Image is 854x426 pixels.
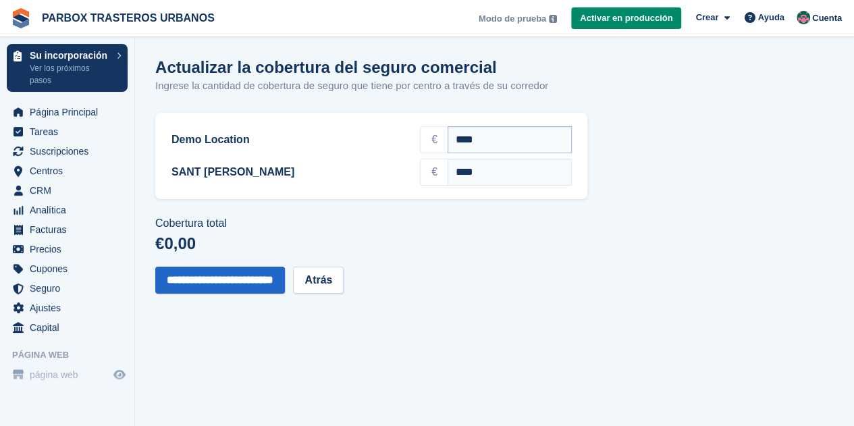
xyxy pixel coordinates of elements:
span: Precios [30,240,111,259]
a: menu [7,220,128,239]
a: menu [7,298,128,317]
img: icon-info-grey-7440780725fd019a000dd9b08b2336e03edf1995a4989e88bcd33f0948082b44.svg [549,15,557,23]
a: menu [7,259,128,278]
a: Su incorporación Ver los próximos pasos [7,44,128,92]
span: Tareas [30,122,111,141]
a: Activar en producción [571,7,681,30]
a: menu [7,122,128,141]
a: menu [7,279,128,298]
span: CRM [30,181,111,200]
h1: Actualizar la cobertura del seguro comercial [155,58,548,76]
label: SANT [PERSON_NAME] [171,164,294,180]
p: Ver los próximos pasos [30,62,110,86]
a: menu [7,318,128,337]
div: €0,00 [155,232,587,256]
span: Modo de prueba [479,12,546,26]
span: Analítica [30,201,111,219]
img: stora-icon-8386f47178a22dfd0bd8f6a31ec36ba5ce8667c1dd55bd0f319d3a0aa187defe.svg [11,8,31,28]
span: Página Principal [30,103,111,122]
span: Activar en producción [580,11,672,25]
a: menu [7,103,128,122]
p: Su incorporación [30,51,110,60]
span: Facturas [30,220,111,239]
span: Página web [12,348,134,362]
label: Demo Location [171,132,250,148]
a: menu [7,240,128,259]
a: menu [7,161,128,180]
a: Vista previa de la tienda [111,367,128,383]
span: Ayuda [758,11,784,24]
p: Ingrese la cantidad de cobertura de seguro que tiene por centro a través de su corredor [155,78,548,94]
span: Cupones [30,259,111,278]
span: Cuenta [812,11,842,25]
img: Jose Manuel [797,11,810,24]
span: página web [30,365,111,384]
span: Ajustes [30,298,111,317]
p: Cobertura total [155,215,587,232]
span: Suscripciones [30,142,111,161]
a: PARBOX TRASTEROS URBANOS [36,7,220,29]
a: menu [7,201,128,219]
span: Crear [695,11,718,24]
a: menú [7,365,128,384]
a: menu [7,181,128,200]
span: Centros [30,161,111,180]
span: Seguro [30,279,111,298]
span: Capital [30,318,111,337]
a: menu [7,142,128,161]
a: Atrás [293,267,344,294]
